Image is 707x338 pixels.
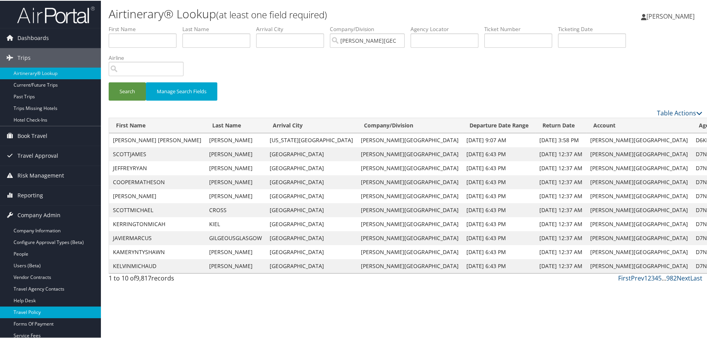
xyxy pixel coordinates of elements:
td: [DATE] 6:43 PM [463,258,535,272]
td: [GEOGRAPHIC_DATA] [266,174,357,188]
a: Prev [631,273,644,282]
td: [GEOGRAPHIC_DATA] [266,188,357,202]
td: [DATE] 12:37 AM [535,230,586,244]
td: [PERSON_NAME][GEOGRAPHIC_DATA] [586,132,692,146]
td: [PERSON_NAME][GEOGRAPHIC_DATA] [586,202,692,216]
label: Ticketing Date [558,24,632,32]
td: [GEOGRAPHIC_DATA] [266,244,357,258]
th: Return Date: activate to sort column ascending [535,117,586,132]
td: [PERSON_NAME] [205,174,266,188]
a: 1 [644,273,648,282]
td: [PERSON_NAME] [205,188,266,202]
a: 982 [666,273,677,282]
td: [DATE] 6:43 PM [463,146,535,160]
span: Travel Approval [17,145,58,165]
td: [DATE] 6:43 PM [463,216,535,230]
span: Company Admin [17,205,61,224]
td: [PERSON_NAME] [205,146,266,160]
td: [GEOGRAPHIC_DATA] [266,230,357,244]
td: [PERSON_NAME][GEOGRAPHIC_DATA] [586,230,692,244]
td: [DATE] 12:37 AM [535,202,586,216]
td: [DATE] 6:43 PM [463,188,535,202]
td: [DATE] 6:43 PM [463,202,535,216]
td: [PERSON_NAME] [205,160,266,174]
label: Agency Locator [411,24,484,32]
span: [PERSON_NAME] [646,11,695,20]
td: [PERSON_NAME][GEOGRAPHIC_DATA] [357,188,463,202]
button: Search [109,82,146,100]
a: 4 [655,273,658,282]
td: KERRINGTONMICAH [109,216,205,230]
td: [DATE] 12:37 AM [535,188,586,202]
label: First Name [109,24,182,32]
td: [DATE] 3:58 PM [535,132,586,146]
td: [DATE] 6:43 PM [463,230,535,244]
td: [PERSON_NAME] [PERSON_NAME] [109,132,205,146]
td: [PERSON_NAME][GEOGRAPHIC_DATA] [357,146,463,160]
span: Dashboards [17,28,49,47]
td: [DATE] 9:07 AM [463,132,535,146]
td: [PERSON_NAME] [109,188,205,202]
td: JEFFREYRYAN [109,160,205,174]
td: [PERSON_NAME][GEOGRAPHIC_DATA] [586,146,692,160]
a: Last [690,273,702,282]
h1: Airtinerary® Lookup [109,5,504,21]
td: [PERSON_NAME] [205,258,266,272]
td: JAVIERMARCUS [109,230,205,244]
td: GILGEOUSGLASGOW [205,230,266,244]
td: [PERSON_NAME] [205,244,266,258]
td: [DATE] 12:37 AM [535,216,586,230]
th: Departure Date Range: activate to sort column ascending [463,117,535,132]
td: [PERSON_NAME][GEOGRAPHIC_DATA] [586,174,692,188]
td: SCOTTJAMES [109,146,205,160]
td: [PERSON_NAME][GEOGRAPHIC_DATA] [357,202,463,216]
td: [PERSON_NAME][GEOGRAPHIC_DATA] [586,244,692,258]
th: Account: activate to sort column ascending [586,117,692,132]
td: [US_STATE][GEOGRAPHIC_DATA] [266,132,357,146]
th: Company/Division [357,117,463,132]
td: [DATE] 12:37 AM [535,258,586,272]
td: [PERSON_NAME][GEOGRAPHIC_DATA] [586,160,692,174]
td: [DATE] 6:43 PM [463,160,535,174]
label: Ticket Number [484,24,558,32]
th: Arrival City: activate to sort column ascending [266,117,357,132]
small: (at least one field required) [216,7,327,20]
td: [DATE] 12:37 AM [535,160,586,174]
td: [DATE] 12:37 AM [535,146,586,160]
td: [PERSON_NAME][GEOGRAPHIC_DATA] [357,258,463,272]
td: [PERSON_NAME][GEOGRAPHIC_DATA] [357,216,463,230]
td: KAMERYNTYSHAWN [109,244,205,258]
label: Airline [109,53,189,61]
th: First Name: activate to sort column ascending [109,117,205,132]
td: [DATE] 6:43 PM [463,174,535,188]
td: [PERSON_NAME] [205,132,266,146]
td: [DATE] 6:43 PM [463,244,535,258]
label: Arrival City [256,24,330,32]
div: 1 to 10 of records [109,273,248,286]
a: 3 [651,273,655,282]
a: 2 [648,273,651,282]
td: COOPERMATHESON [109,174,205,188]
a: [PERSON_NAME] [641,4,702,27]
td: KIEL [205,216,266,230]
img: airportal-logo.png [17,5,95,23]
td: [PERSON_NAME][GEOGRAPHIC_DATA] [357,230,463,244]
td: [GEOGRAPHIC_DATA] [266,258,357,272]
td: [GEOGRAPHIC_DATA] [266,216,357,230]
span: Risk Management [17,165,64,185]
a: Table Actions [657,108,702,117]
span: Book Travel [17,125,47,145]
span: … [662,273,666,282]
a: Next [677,273,690,282]
td: [PERSON_NAME][GEOGRAPHIC_DATA] [357,160,463,174]
td: KELVINMICHAUD [109,258,205,272]
label: Company/Division [330,24,411,32]
a: 5 [658,273,662,282]
td: [DATE] 12:37 AM [535,174,586,188]
button: Manage Search Fields [146,82,217,100]
span: 9,817 [136,273,151,282]
span: Trips [17,47,31,67]
td: [GEOGRAPHIC_DATA] [266,160,357,174]
td: [PERSON_NAME][GEOGRAPHIC_DATA] [586,188,692,202]
td: [PERSON_NAME][GEOGRAPHIC_DATA] [357,132,463,146]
